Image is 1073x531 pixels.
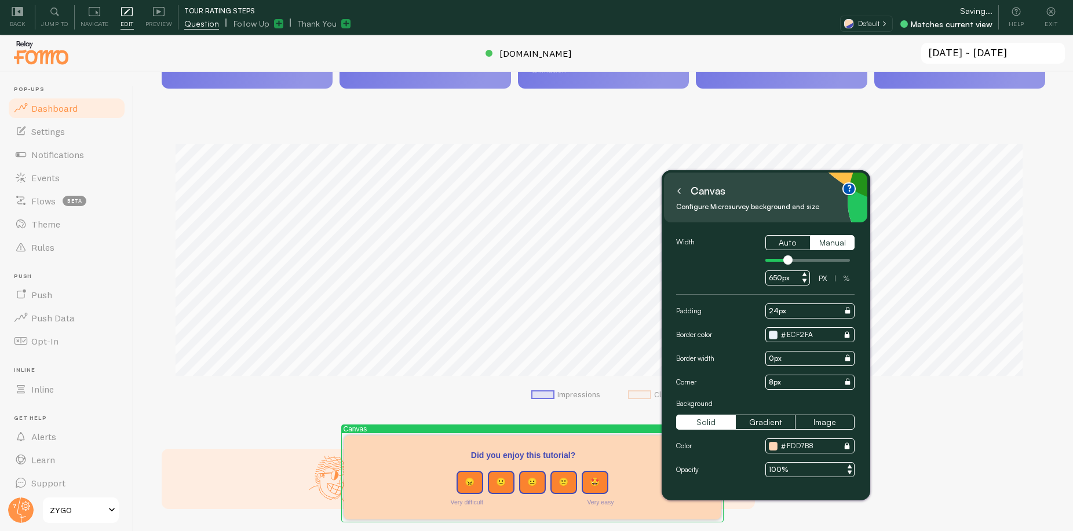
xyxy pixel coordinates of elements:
span: Inline [31,383,54,395]
label: Very difficult [451,499,483,506]
a: Push Data [7,306,126,329]
li: Clicks [628,390,676,400]
img: fomo-relay-logo-orange.svg [12,38,70,67]
a: Alerts [7,425,126,448]
span: Learn [31,454,55,466]
a: Notifications [7,143,126,166]
span: Events [31,172,60,184]
button: 🙁 [488,471,514,494]
span: Pop-ups [14,86,126,93]
a: Push [7,283,126,306]
a: Dashboard [7,97,126,120]
a: Flows beta [7,189,126,213]
span: Opt-In [31,335,59,347]
span: ZYGO [50,503,105,517]
a: Settings [7,120,126,143]
p: Did you enjoy this tutorial? [358,449,707,461]
span: Push [31,289,52,301]
a: Theme [7,213,126,236]
button: 🤩 [582,471,608,494]
span: Get Help [14,415,126,422]
div: Did you enjoy this tutorial? [344,435,721,519]
a: Inline [7,378,126,401]
span: Inline [14,367,126,374]
span: Flows [31,195,56,207]
li: Impressions [531,390,600,400]
label: Very easy [587,499,614,506]
button: 🙂 [550,471,577,494]
a: Support [7,471,126,495]
span: Theme [31,218,60,230]
span: Settings [31,126,65,137]
button: 😐 [519,471,546,494]
span: beta [63,196,86,206]
a: Events [7,166,126,189]
button: 😠 [457,471,483,494]
span: Alerts [31,431,56,442]
a: Rules [7,236,126,259]
span: Support [31,477,65,489]
span: Rules [31,241,54,253]
a: Opt-In [7,329,126,353]
span: Notifications [31,149,84,160]
a: ZYGO [42,496,120,524]
span: Push [14,273,126,280]
span: Dashboard [31,102,78,114]
span: Push Data [31,312,75,324]
a: Learn [7,448,126,471]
